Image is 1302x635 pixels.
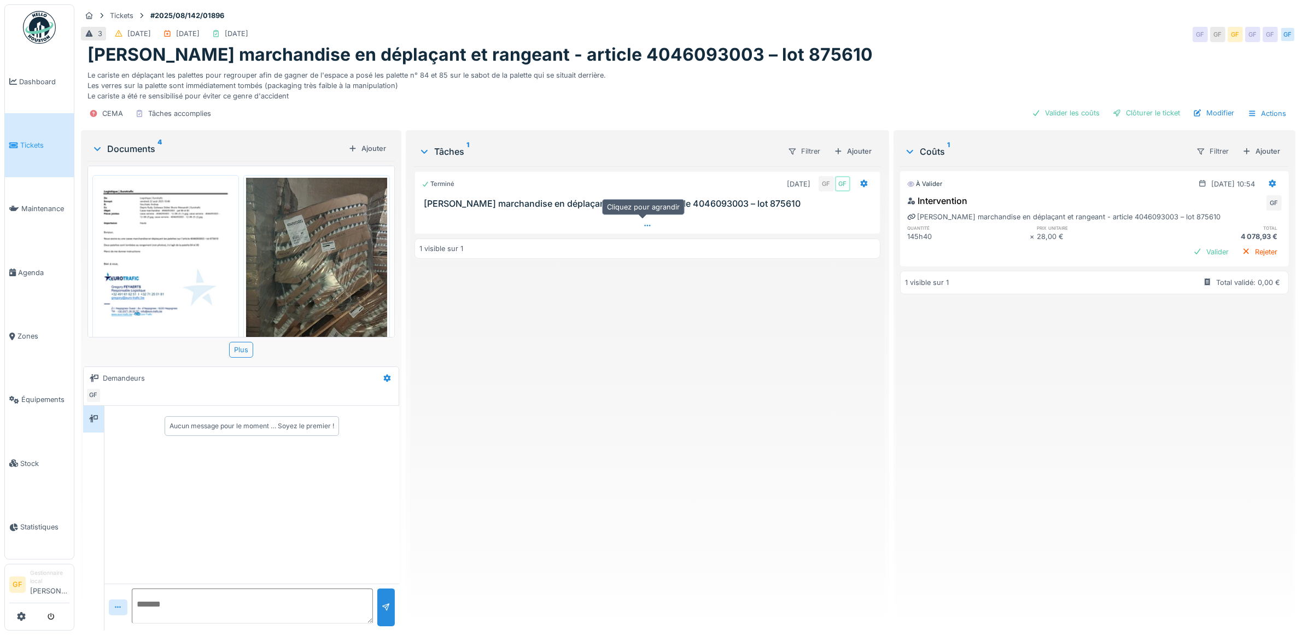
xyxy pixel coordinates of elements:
[110,10,133,21] div: Tickets
[1037,224,1159,231] h6: prix unitaire
[148,108,211,119] div: Tâches accomplies
[95,178,236,377] img: i8t9mrwvwvxik1jx21qcwyucxx6l
[5,177,74,241] a: Maintenance
[1216,277,1280,288] div: Total validé: 0,00 €
[947,145,950,158] sup: 1
[20,522,69,532] span: Statistiques
[225,28,248,39] div: [DATE]
[1238,144,1285,159] div: Ajouter
[422,179,454,189] div: Terminé
[787,179,810,189] div: [DATE]
[30,569,69,586] div: Gestionnaire local
[1211,179,1255,189] div: [DATE] 10:54
[1266,195,1282,211] div: GF
[176,28,200,39] div: [DATE]
[86,388,101,403] div: GF
[170,421,334,431] div: Aucun message pour le moment … Soyez le premier !
[907,231,1030,242] div: 145h40
[1210,27,1225,42] div: GF
[907,194,967,207] div: Intervention
[30,569,69,601] li: [PERSON_NAME]
[424,199,875,209] h3: [PERSON_NAME] marchandise en déplaçant et rangeant - article 4046093003 – lot 875610
[102,108,123,119] div: CEMA
[904,145,1187,158] div: Coûts
[1027,106,1104,120] div: Valider les coûts
[5,305,74,368] a: Zones
[1228,27,1243,42] div: GF
[21,394,69,405] span: Équipements
[1189,106,1239,120] div: Modifier
[907,179,942,189] div: À valider
[1192,143,1234,159] div: Filtrer
[905,277,949,288] div: 1 visible sur 1
[87,66,1289,102] div: Le cariste en déplaçant les palettes pour regrouper afin de gagner de l'espace a posé les palette...
[819,176,834,191] div: GF
[783,143,825,159] div: Filtrer
[18,267,69,278] span: Agenda
[19,77,69,87] span: Dashboard
[127,28,151,39] div: [DATE]
[1037,231,1159,242] div: 28,00 €
[17,331,69,341] span: Zones
[419,243,463,254] div: 1 visible sur 1
[87,44,873,65] h1: [PERSON_NAME] marchandise en déplaçant et rangeant - article 4046093003 – lot 875610
[466,145,469,158] sup: 1
[5,432,74,495] a: Stock
[419,145,779,158] div: Tâches
[5,496,74,559] a: Statistiques
[146,10,229,21] strong: #2025/08/142/01896
[907,212,1221,222] div: [PERSON_NAME] marchandise en déplaçant et rangeant - article 4046093003 – lot 875610
[157,142,162,155] sup: 4
[229,342,253,358] div: Plus
[1245,27,1260,42] div: GF
[1193,27,1208,42] div: GF
[602,199,685,215] div: Cliquez pour agrandir
[1189,244,1233,259] div: Valider
[5,113,74,177] a: Tickets
[20,458,69,469] span: Stock
[907,224,1030,231] h6: quantité
[1263,27,1278,42] div: GF
[20,140,69,150] span: Tickets
[5,241,74,304] a: Agenda
[1159,231,1282,242] div: 4 078,93 €
[21,203,69,214] span: Maintenance
[5,368,74,432] a: Équipements
[5,50,74,113] a: Dashboard
[1280,27,1295,42] div: GF
[9,569,69,603] a: GF Gestionnaire local[PERSON_NAME]
[92,142,344,155] div: Documents
[344,141,390,156] div: Ajouter
[9,576,26,593] li: GF
[1237,244,1282,259] div: Rejeter
[1030,231,1037,242] div: ×
[830,144,876,159] div: Ajouter
[1159,224,1282,231] h6: total
[23,11,56,44] img: Badge_color-CXgf-gQk.svg
[1243,106,1291,121] div: Actions
[1108,106,1184,120] div: Clôturer le ticket
[246,178,387,366] img: dho5fopnjwbovndsrcrbu9e0l8yh
[103,373,145,383] div: Demandeurs
[98,28,102,39] div: 3
[835,176,850,191] div: GF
